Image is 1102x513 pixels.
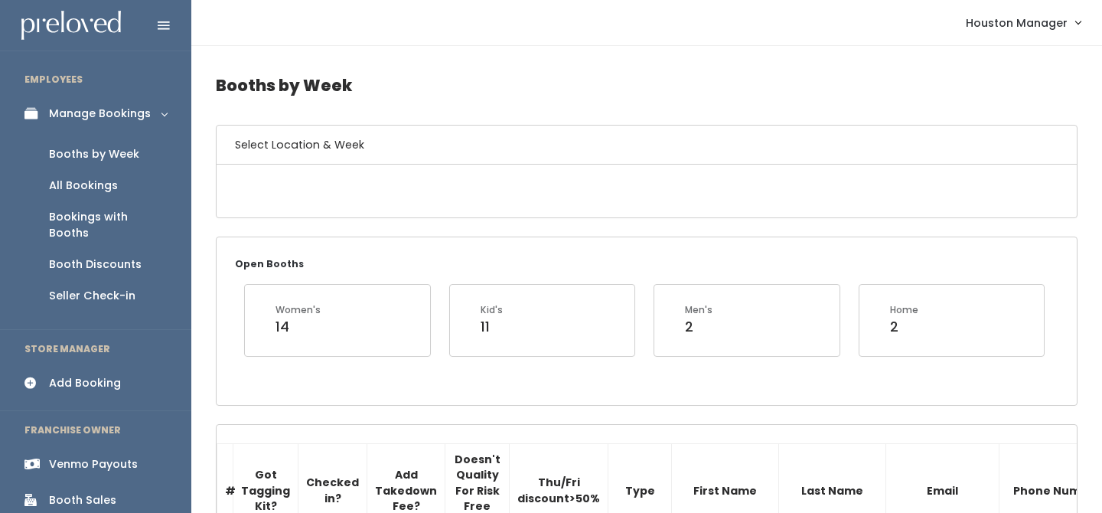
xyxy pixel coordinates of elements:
[21,11,121,41] img: preloved logo
[49,456,138,472] div: Venmo Payouts
[49,146,139,162] div: Booths by Week
[49,256,142,273] div: Booth Discounts
[890,303,918,317] div: Home
[216,64,1078,106] h4: Booths by Week
[217,126,1077,165] h6: Select Location & Week
[481,303,503,317] div: Kid's
[275,303,321,317] div: Women's
[685,303,712,317] div: Men's
[49,209,167,241] div: Bookings with Booths
[685,317,712,337] div: 2
[966,15,1068,31] span: Houston Manager
[49,106,151,122] div: Manage Bookings
[950,6,1096,39] a: Houston Manager
[890,317,918,337] div: 2
[235,257,304,270] small: Open Booths
[275,317,321,337] div: 14
[49,178,118,194] div: All Bookings
[481,317,503,337] div: 11
[49,375,121,391] div: Add Booking
[49,492,116,508] div: Booth Sales
[49,288,135,304] div: Seller Check-in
